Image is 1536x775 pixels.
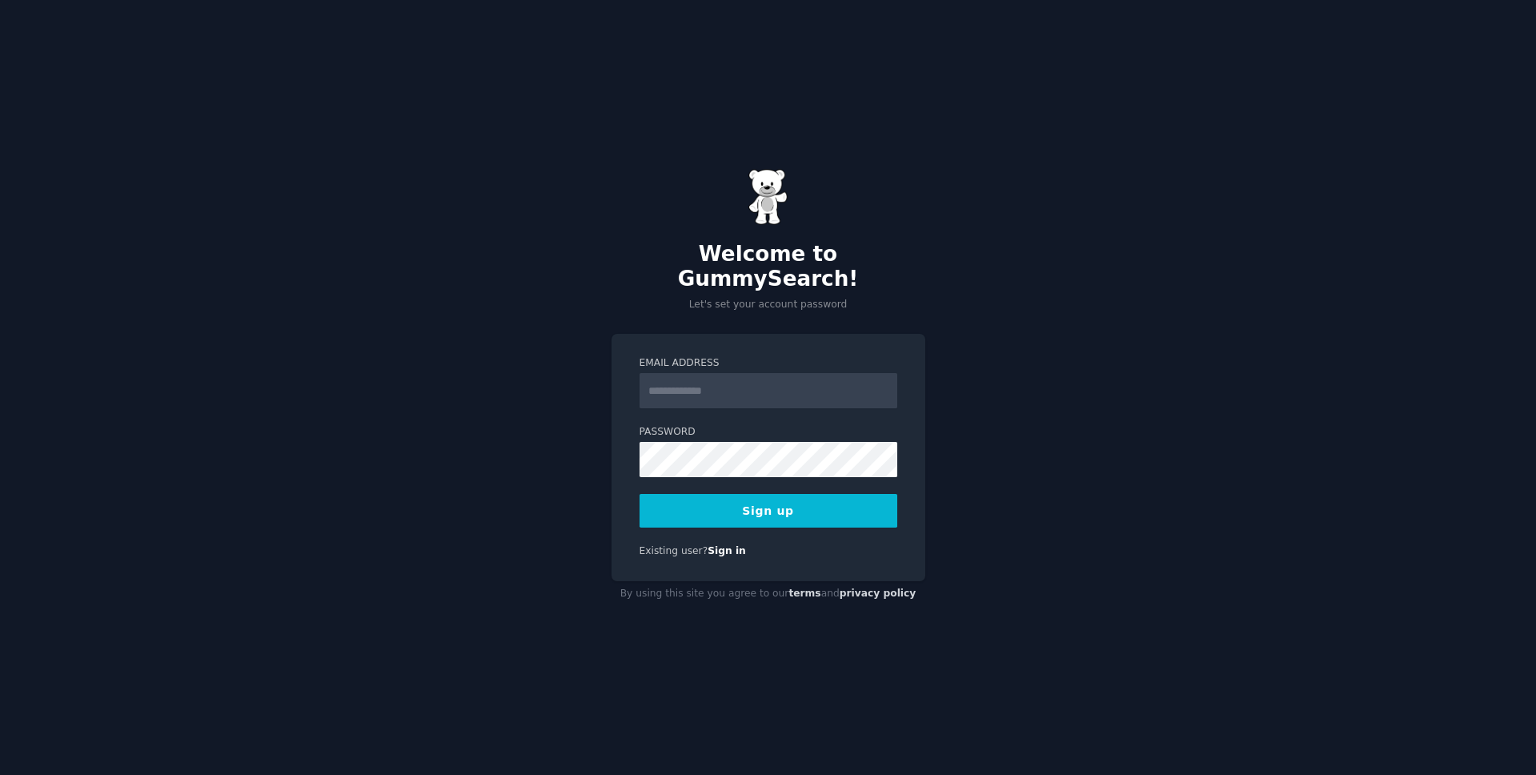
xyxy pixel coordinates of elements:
p: Let's set your account password [612,298,925,312]
img: Gummy Bear [748,169,788,225]
div: By using this site you agree to our and [612,581,925,607]
a: Sign in [708,545,746,556]
label: Password [640,425,897,440]
label: Email Address [640,356,897,371]
a: privacy policy [840,588,916,599]
a: terms [788,588,820,599]
h2: Welcome to GummySearch! [612,242,925,292]
button: Sign up [640,494,897,528]
span: Existing user? [640,545,708,556]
